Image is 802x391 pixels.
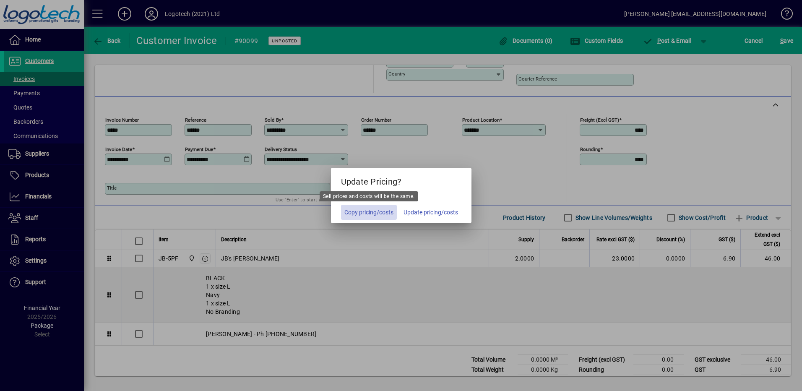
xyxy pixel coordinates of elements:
[344,208,393,217] span: Copy pricing/costs
[331,168,471,192] h5: Update Pricing?
[320,191,418,201] div: Sell prices and costs will be the same.
[404,208,458,217] span: Update pricing/costs
[400,205,461,220] button: Update pricing/costs
[341,205,397,220] button: Copy pricing/costs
